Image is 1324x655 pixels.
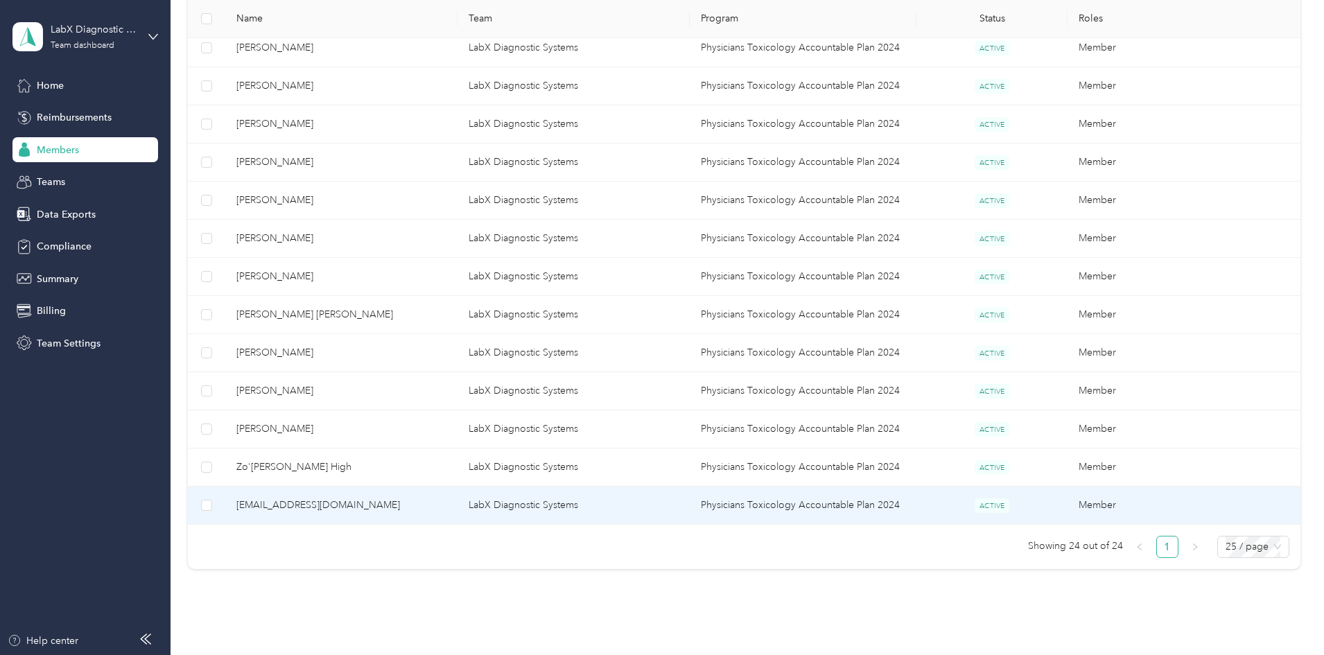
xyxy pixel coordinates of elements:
[37,207,96,222] span: Data Exports
[225,448,458,487] td: Zo'Riah High
[1068,182,1300,220] td: Member
[975,232,1009,246] span: ACTIVE
[1157,536,1178,557] a: 1
[236,460,446,475] span: Zo'[PERSON_NAME] High
[236,383,446,399] span: [PERSON_NAME]
[1068,29,1300,67] td: Member
[37,304,66,318] span: Billing
[458,182,690,220] td: LabX Diagnostic Systems
[236,116,446,132] span: [PERSON_NAME]
[690,487,916,525] td: Physicians Toxicology Accountable Plan 2024
[458,67,690,105] td: LabX Diagnostic Systems
[225,258,458,296] td: Theresa Corchado Ghee
[225,182,458,220] td: Angel Ford
[37,336,101,351] span: Team Settings
[225,410,458,448] td: Charles E. Mosley
[1068,258,1300,296] td: Member
[975,308,1009,322] span: ACTIVE
[690,182,916,220] td: Physicians Toxicology Accountable Plan 2024
[236,13,446,25] span: Name
[225,143,458,182] td: Julissa Hawn
[975,155,1009,170] span: ACTIVE
[37,239,92,254] span: Compliance
[458,220,690,258] td: LabX Diagnostic Systems
[458,410,690,448] td: LabX Diagnostic Systems
[975,422,1009,437] span: ACTIVE
[975,460,1009,475] span: ACTIVE
[1068,105,1300,143] td: Member
[690,105,916,143] td: Physicians Toxicology Accountable Plan 2024
[458,258,690,296] td: LabX Diagnostic Systems
[236,269,446,284] span: [PERSON_NAME]
[225,296,458,334] td: Abigail MC. Nettleton
[690,67,916,105] td: Physicians Toxicology Accountable Plan 2024
[236,40,446,55] span: [PERSON_NAME]
[1068,67,1300,105] td: Member
[690,29,916,67] td: Physicians Toxicology Accountable Plan 2024
[458,448,690,487] td: LabX Diagnostic Systems
[1068,372,1300,410] td: Member
[37,143,79,157] span: Members
[1184,536,1206,558] li: Next Page
[458,105,690,143] td: LabX Diagnostic Systems
[225,372,458,410] td: Judy Carey
[690,334,916,372] td: Physicians Toxicology Accountable Plan 2024
[236,78,446,94] span: [PERSON_NAME]
[8,634,78,648] button: Help center
[225,105,458,143] td: Twila D. Osborne
[975,498,1009,513] span: ACTIVE
[1191,543,1199,551] span: right
[1226,536,1281,557] span: 25 / page
[458,29,690,67] td: LabX Diagnostic Systems
[225,220,458,258] td: Theresa Short
[690,448,916,487] td: Physicians Toxicology Accountable Plan 2024
[1068,448,1300,487] td: Member
[1156,536,1178,558] li: 1
[458,143,690,182] td: LabX Diagnostic Systems
[1068,220,1300,258] td: Member
[1068,143,1300,182] td: Member
[37,110,112,125] span: Reimbursements
[1129,536,1151,558] li: Previous Page
[225,487,458,525] td: mlopez@labxdiagnostics.com
[1028,536,1123,557] span: Showing 24 out of 24
[975,117,1009,132] span: ACTIVE
[1184,536,1206,558] button: right
[236,193,446,208] span: [PERSON_NAME]
[1217,536,1289,558] div: Page Size
[236,155,446,170] span: [PERSON_NAME]
[975,384,1009,399] span: ACTIVE
[37,175,65,189] span: Teams
[975,79,1009,94] span: ACTIVE
[690,220,916,258] td: Physicians Toxicology Accountable Plan 2024
[236,498,446,513] span: [EMAIL_ADDRESS][DOMAIN_NAME]
[1068,410,1300,448] td: Member
[975,41,1009,55] span: ACTIVE
[1135,543,1144,551] span: left
[225,334,458,372] td: Carla P. Petty
[1068,487,1300,525] td: Member
[1129,536,1151,558] button: left
[458,296,690,334] td: LabX Diagnostic Systems
[1068,334,1300,372] td: Member
[458,487,690,525] td: LabX Diagnostic Systems
[51,22,137,37] div: LabX Diagnostic Systems
[236,307,446,322] span: [PERSON_NAME] [PERSON_NAME]
[1068,296,1300,334] td: Member
[236,231,446,246] span: [PERSON_NAME]
[690,410,916,448] td: Physicians Toxicology Accountable Plan 2024
[975,270,1009,284] span: ACTIVE
[458,372,690,410] td: LabX Diagnostic Systems
[225,67,458,105] td: Landon A. Costello
[690,143,916,182] td: Physicians Toxicology Accountable Plan 2024
[690,296,916,334] td: Physicians Toxicology Accountable Plan 2024
[236,345,446,360] span: [PERSON_NAME]
[51,42,114,50] div: Team dashboard
[458,334,690,372] td: LabX Diagnostic Systems
[975,193,1009,208] span: ACTIVE
[1246,577,1324,655] iframe: Everlance-gr Chat Button Frame
[690,258,916,296] td: Physicians Toxicology Accountable Plan 2024
[37,272,78,286] span: Summary
[37,78,64,93] span: Home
